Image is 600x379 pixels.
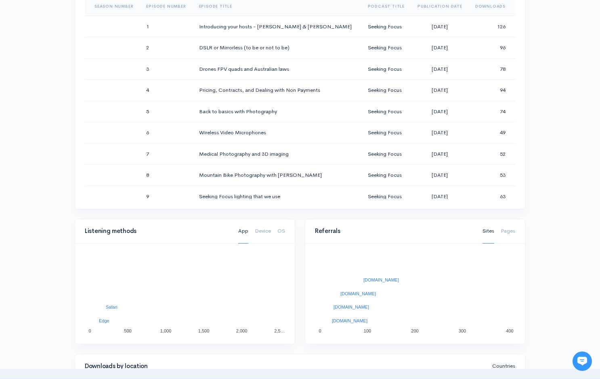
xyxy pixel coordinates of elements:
[117,291,131,296] text: Firefox
[140,58,192,80] td: 3
[52,112,97,119] span: New conversation
[193,16,361,37] td: Introducing your hosts - [PERSON_NAME] & [PERSON_NAME]
[469,165,515,186] td: 53
[361,37,411,59] td: Seeking Focus
[12,54,149,93] h2: Just let us know if you need anything and we'll be happy to help! 🙂
[193,101,361,122] td: Back to basics with Photography
[469,80,515,101] td: 94
[198,328,210,333] text: 1,500
[469,264,505,269] text: [DOMAIN_NAME]
[492,354,515,379] a: Countries
[140,101,192,122] td: 5
[501,219,515,243] a: Pages
[193,80,361,101] td: Pricing, Contracts, and Dealing with Non Payments
[238,219,248,243] a: App
[411,58,469,80] td: [DATE]
[193,37,361,59] td: DSLR or Mirrorless (to be or not to be)
[411,165,469,186] td: [DATE]
[140,143,192,165] td: 7
[274,328,285,333] text: 2,5…
[340,291,376,296] text: [DOMAIN_NAME]
[361,58,411,80] td: Seeking Focus
[411,16,469,37] td: [DATE]
[411,80,469,101] td: [DATE]
[140,186,192,207] td: 9
[573,351,592,371] iframe: gist-messenger-bubble-iframe
[469,37,515,59] td: 96
[361,122,411,144] td: Seeking Focus
[469,101,515,122] td: 74
[193,165,361,186] td: Mountain Bike Photography with [PERSON_NAME]
[411,122,469,144] td: [DATE]
[361,165,411,186] td: Seeking Focus
[160,328,172,333] text: 1,000
[315,253,515,334] svg: A chart.
[315,228,473,235] h4: Referrals
[364,328,371,333] text: 100
[124,328,131,333] text: 500
[469,122,515,144] td: 49
[469,143,515,165] td: 52
[361,143,411,165] td: Seeking Focus
[361,101,411,122] td: Seeking Focus
[469,186,515,207] td: 63
[140,122,192,144] td: 6
[193,143,361,165] td: Medical Photography and 3D imaging
[411,328,418,333] text: 200
[483,219,494,243] a: Sites
[193,186,361,207] td: Seeking Focus lighting that we use
[361,16,411,37] td: Seeking Focus
[106,305,117,309] text: Safari
[193,122,361,144] td: Wireless Video Microphones
[236,328,248,333] text: 2,000
[12,39,149,52] h1: Hi 👋
[255,219,271,243] a: Device
[469,58,515,80] td: 78
[361,80,411,101] td: Seeking Focus
[411,37,469,59] td: [DATE]
[121,277,153,282] text: Google Chrome
[11,139,151,148] p: Find an answer quickly
[277,219,285,243] a: OS
[13,107,149,123] button: New conversation
[459,328,466,333] text: 300
[213,264,244,269] text: Apple Podcasts
[99,318,109,323] text: Edge
[319,328,321,333] text: 0
[193,58,361,80] td: Drones FPV quads and Australian laws
[361,186,411,207] td: Seeking Focus
[85,228,229,235] h4: Listening methods
[332,318,367,323] text: [DOMAIN_NAME]
[411,186,469,207] td: [DATE]
[140,165,192,186] td: 8
[411,101,469,122] td: [DATE]
[88,328,91,333] text: 0
[85,363,483,370] h4: Downloads by location
[140,80,192,101] td: 4
[140,16,192,37] td: 1
[363,277,399,282] text: [DOMAIN_NAME]
[506,328,513,333] text: 400
[140,37,192,59] td: 2
[334,305,369,309] text: [DOMAIN_NAME]
[469,16,515,37] td: 126
[23,152,144,168] input: Search articles
[85,253,285,334] svg: A chart.
[411,143,469,165] td: [DATE]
